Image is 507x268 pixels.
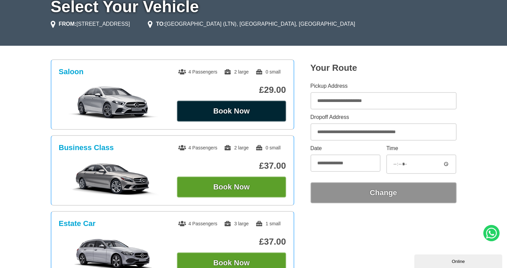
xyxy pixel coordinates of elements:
[148,20,355,28] li: [GEOGRAPHIC_DATA] (LTN), [GEOGRAPHIC_DATA], [GEOGRAPHIC_DATA]
[59,21,76,27] strong: FROM:
[177,101,286,122] button: Book Now
[224,221,249,226] span: 3 large
[51,20,130,28] li: [STREET_ADDRESS]
[224,69,249,75] span: 2 large
[224,145,249,150] span: 2 large
[414,253,504,268] iframe: chat widget
[62,162,164,195] img: Business Class
[310,182,457,203] button: Change
[255,221,280,226] span: 1 small
[62,86,164,120] img: Saloon
[178,145,217,150] span: 4 Passengers
[310,115,457,120] label: Dropoff Address
[177,236,286,247] p: £37.00
[310,63,457,73] h2: Your Route
[59,219,96,228] h3: Estate Car
[255,69,280,75] span: 0 small
[310,83,457,89] label: Pickup Address
[178,69,217,75] span: 4 Passengers
[177,161,286,171] p: £37.00
[177,177,286,198] button: Book Now
[255,145,280,150] span: 0 small
[177,85,286,95] p: £29.00
[178,221,217,226] span: 4 Passengers
[59,67,84,76] h3: Saloon
[59,143,114,152] h3: Business Class
[386,146,456,151] label: Time
[156,21,165,27] strong: TO:
[310,146,381,151] label: Date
